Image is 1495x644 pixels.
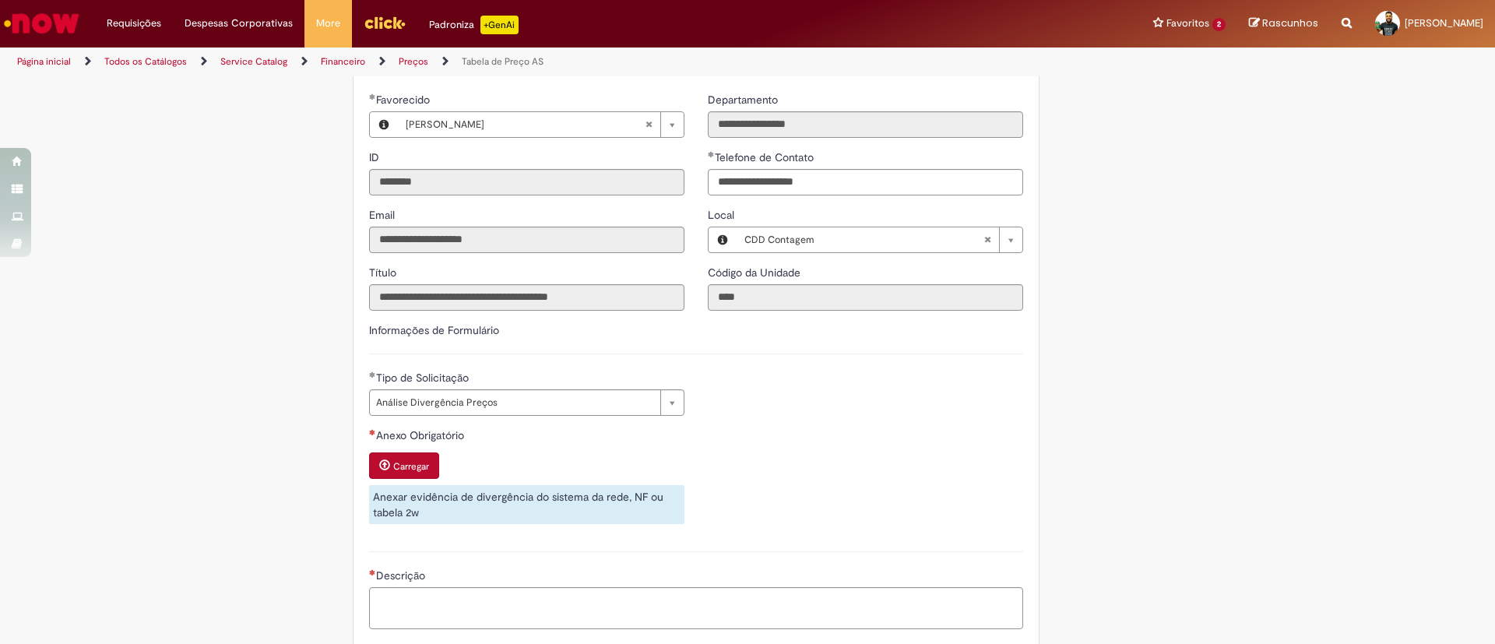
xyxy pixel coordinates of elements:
[2,8,82,39] img: ServiceNow
[398,112,684,137] a: [PERSON_NAME]Limpar campo Favorecido
[364,11,406,34] img: click_logo_yellow_360x200.png
[369,227,684,253] input: Email
[1212,18,1226,31] span: 2
[462,55,543,68] a: Tabela de Preço AS
[708,169,1023,195] input: Telefone de Contato
[399,55,428,68] a: Preços
[708,265,804,280] label: Somente leitura - Código da Unidade
[376,93,433,107] span: Necessários - Favorecido
[369,429,376,435] span: Necessários
[369,485,684,524] div: Anexar evidência de divergência do sistema da rede, NF ou tabela 2w
[376,371,472,385] span: Tipo de Solicitação
[744,227,983,252] span: CDD Contagem
[976,227,999,252] abbr: Limpar campo Local
[637,112,660,137] abbr: Limpar campo Favorecido
[12,48,985,76] ul: Trilhas de página
[321,55,365,68] a: Financeiro
[708,284,1023,311] input: Código da Unidade
[369,207,398,223] label: Somente leitura - Email
[480,16,519,34] p: +GenAi
[376,428,467,442] span: Anexo Obrigatório
[376,568,428,582] span: Descrição
[369,371,376,378] span: Obrigatório Preenchido
[708,93,781,107] span: Somente leitura - Departamento
[1166,16,1209,31] span: Favoritos
[1262,16,1318,30] span: Rascunhos
[369,452,439,479] button: Carregar anexo de Anexo Obrigatório Required
[369,569,376,575] span: Necessários
[104,55,187,68] a: Todos os Catálogos
[376,390,653,415] span: Análise Divergência Preços
[369,284,684,311] input: Título
[709,227,737,252] button: Local, Visualizar este registro CDD Contagem
[406,112,645,137] span: [PERSON_NAME]
[369,208,398,222] span: Somente leitura - Email
[429,16,519,34] div: Padroniza
[737,227,1022,252] a: CDD ContagemLimpar campo Local
[17,55,71,68] a: Página inicial
[369,265,399,280] label: Somente leitura - Título
[369,323,499,337] label: Informações de Formulário
[1405,16,1483,30] span: [PERSON_NAME]
[1249,16,1318,31] a: Rascunhos
[715,150,817,164] span: Telefone de Contato
[708,92,781,107] label: Somente leitura - Departamento
[185,16,293,31] span: Despesas Corporativas
[369,266,399,280] span: Somente leitura - Título
[369,150,382,165] label: Somente leitura - ID
[107,16,161,31] span: Requisições
[708,151,715,157] span: Obrigatório Preenchido
[708,111,1023,138] input: Departamento
[370,112,398,137] button: Favorecido, Visualizar este registro Robson Marcolino Da Silva Junior
[708,208,737,222] span: Local
[369,169,684,195] input: ID
[393,460,429,473] small: Carregar
[220,55,287,68] a: Service Catalog
[369,93,376,100] span: Obrigatório Preenchido
[369,587,1023,628] textarea: Descrição
[316,16,340,31] span: More
[708,266,804,280] span: Somente leitura - Código da Unidade
[369,150,382,164] span: Somente leitura - ID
